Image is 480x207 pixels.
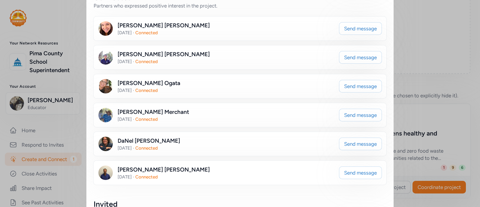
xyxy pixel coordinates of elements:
span: Send message [344,111,377,119]
img: Avatar [98,166,113,180]
span: Connected [135,117,158,122]
div: [PERSON_NAME] Merchant [118,108,189,116]
span: Send message [344,83,377,90]
span: [DATE] [118,59,132,64]
span: [DATE] [118,117,132,122]
span: Connected [135,174,158,180]
img: Avatar [98,21,113,36]
span: · [133,117,134,122]
button: Send message [339,51,382,64]
button: Send message [339,80,382,93]
span: · [133,88,134,93]
span: Send message [344,25,377,32]
div: [PERSON_NAME] [PERSON_NAME] [118,21,210,30]
img: Avatar [98,108,113,122]
div: Partners who expressed positive interest in the project. [94,2,386,9]
span: Connected [135,88,158,93]
span: [DATE] [118,174,132,180]
button: Send message [339,166,382,179]
span: [DATE] [118,88,132,93]
div: [PERSON_NAME] [PERSON_NAME] [118,166,210,174]
button: Send message [339,22,382,35]
div: [PERSON_NAME] Ogata [118,79,180,87]
span: Connected [135,145,158,151]
div: DaNel [PERSON_NAME] [118,137,180,145]
span: Send message [344,54,377,61]
span: Send message [344,140,377,148]
div: [PERSON_NAME] [PERSON_NAME] [118,50,210,59]
span: Connected [135,59,158,64]
span: · [133,59,134,64]
img: Avatar [98,79,113,93]
button: Send message [339,109,382,121]
span: [DATE] [118,145,132,151]
span: [DATE] [118,30,132,35]
img: Avatar [98,137,113,151]
span: Connected [135,30,158,35]
button: Send message [339,138,382,150]
span: · [133,145,134,151]
span: · [133,30,134,35]
span: Send message [344,169,377,176]
img: Avatar [98,50,113,65]
span: · [133,174,134,180]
